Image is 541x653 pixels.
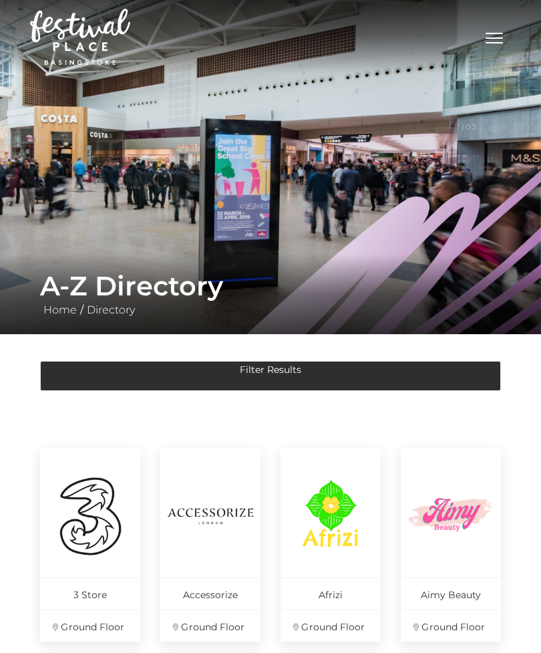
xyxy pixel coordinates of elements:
button: Filter Results [40,361,501,391]
p: Afrizi [281,577,381,610]
a: Aimy Beauty Ground Floor [401,448,501,642]
p: Ground Floor [401,610,501,642]
div: / [30,270,511,318]
p: 3 Store [40,577,140,610]
a: Home [40,303,80,316]
p: Ground Floor [160,610,260,642]
p: Accessorize [160,577,260,610]
a: Directory [83,303,138,316]
button: Toggle navigation [478,27,511,46]
p: Ground Floor [281,610,381,642]
p: Aimy Beauty [401,577,501,610]
p: Ground Floor [40,610,140,642]
a: 3 Store Ground Floor [40,448,140,642]
img: Festival Place Logo [30,9,130,65]
h1: A-Z Directory [40,270,501,302]
a: Afrizi Ground Floor [281,448,381,642]
a: Accessorize Ground Floor [160,448,260,642]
